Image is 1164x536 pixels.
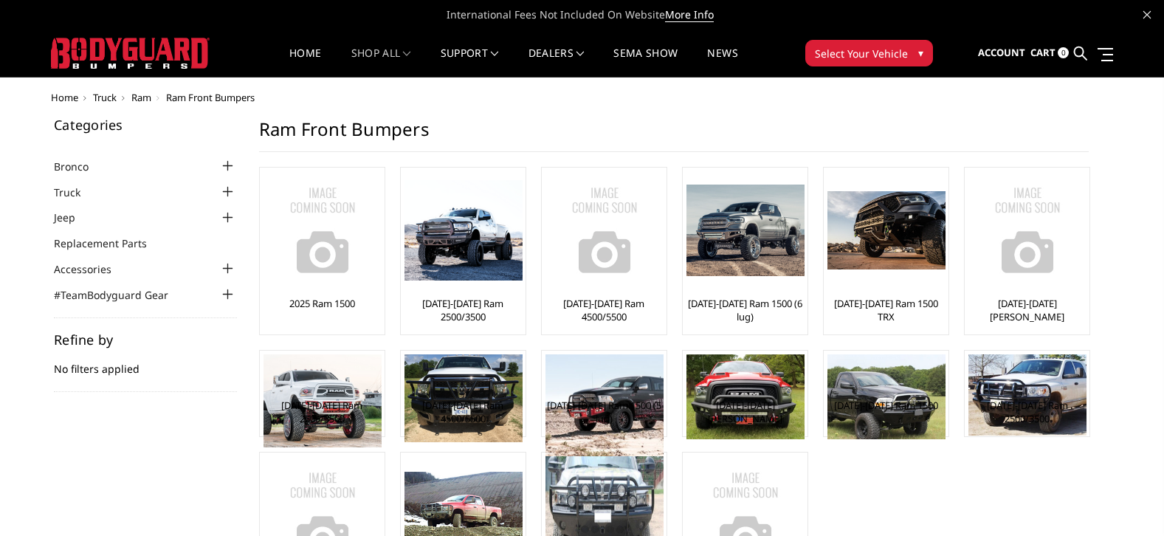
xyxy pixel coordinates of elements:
[54,333,237,346] h5: Refine by
[259,118,1089,152] h1: Ram Front Bumpers
[54,185,99,200] a: Truck
[968,171,1086,289] a: No Image
[1030,33,1069,73] a: Cart 0
[264,399,381,425] a: [DATE]-[DATE] Ram 2500/3500
[545,399,663,425] a: [DATE]-[DATE] Ram 1500 (5 lug)
[545,171,663,289] a: No Image
[166,91,255,104] span: Ram Front Bumpers
[978,46,1025,59] span: Account
[918,45,923,61] span: ▾
[131,91,151,104] a: Ram
[351,48,411,77] a: shop all
[968,171,1086,289] img: No Image
[54,287,187,303] a: #TeamBodyguard Gear
[264,171,381,289] a: No Image
[54,210,94,225] a: Jeep
[805,40,933,66] button: Select Your Vehicle
[289,48,321,77] a: Home
[968,399,1086,425] a: [DATE]-[DATE] Ram 2500/3500
[968,297,1086,323] a: [DATE]-[DATE] [PERSON_NAME]
[404,399,522,425] a: [DATE]-[DATE] Ram 4500/5500
[815,46,908,61] span: Select Your Vehicle
[613,48,678,77] a: SEMA Show
[441,48,499,77] a: Support
[54,118,237,131] h5: Categories
[54,159,107,174] a: Bronco
[54,333,237,392] div: No filters applied
[54,261,130,277] a: Accessories
[54,236,165,251] a: Replacement Parts
[93,91,117,104] a: Truck
[51,91,78,104] a: Home
[289,297,355,310] a: 2025 Ram 1500
[1058,47,1069,58] span: 0
[978,33,1025,73] a: Account
[686,297,804,323] a: [DATE]-[DATE] Ram 1500 (6 lug)
[834,399,938,412] a: [DATE]-[DATE] Ram 1500
[51,38,210,69] img: BODYGUARD BUMPERS
[686,399,804,425] a: [DATE]-[DATE] [PERSON_NAME]
[264,171,382,289] img: No Image
[404,297,522,323] a: [DATE]-[DATE] Ram 2500/3500
[707,48,737,77] a: News
[545,171,664,289] img: No Image
[528,48,585,77] a: Dealers
[827,297,945,323] a: [DATE]-[DATE] Ram 1500 TRX
[665,7,714,22] a: More Info
[545,297,663,323] a: [DATE]-[DATE] Ram 4500/5500
[1030,46,1055,59] span: Cart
